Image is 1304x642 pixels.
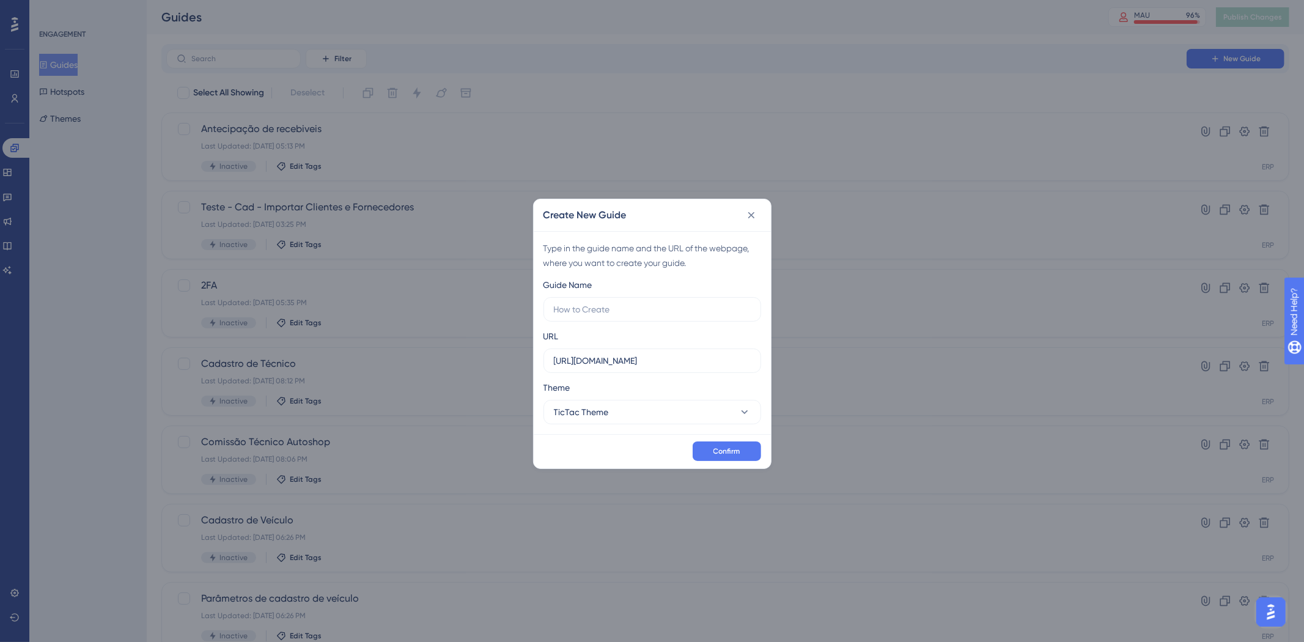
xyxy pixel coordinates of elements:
div: Type in the guide name and the URL of the webpage, where you want to create your guide. [543,241,761,270]
span: Confirm [713,446,740,456]
span: TicTac Theme [554,405,609,419]
div: URL [543,329,559,344]
input: How to Create [554,303,751,316]
h2: Create New Guide [543,208,627,223]
span: Need Help? [29,3,76,18]
iframe: UserGuiding AI Assistant Launcher [1253,594,1289,630]
span: Theme [543,380,570,395]
div: Guide Name [543,278,592,292]
input: https://www.example.com [554,354,751,367]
